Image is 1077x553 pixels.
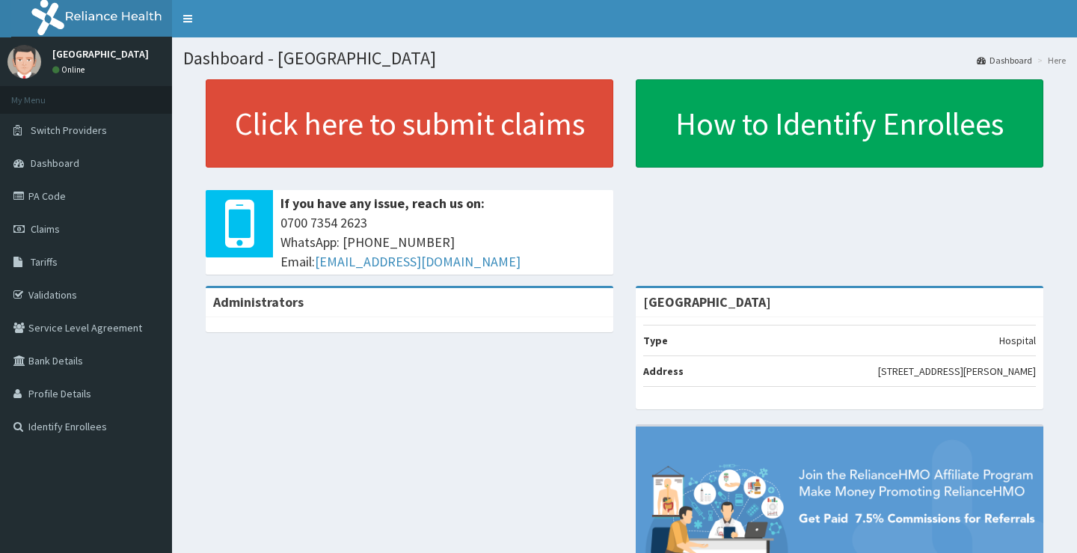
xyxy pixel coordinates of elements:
strong: [GEOGRAPHIC_DATA] [643,293,771,311]
a: Dashboard [977,54,1032,67]
b: Address [643,364,684,378]
img: User Image [7,45,41,79]
li: Here [1034,54,1066,67]
a: Click here to submit claims [206,79,613,168]
a: [EMAIL_ADDRESS][DOMAIN_NAME] [315,253,521,270]
a: How to Identify Enrollees [636,79,1043,168]
b: If you have any issue, reach us on: [280,195,485,212]
b: Administrators [213,293,304,311]
span: Dashboard [31,156,79,170]
p: Hospital [999,333,1036,348]
p: [GEOGRAPHIC_DATA] [52,49,149,59]
span: Switch Providers [31,123,107,137]
b: Type [643,334,668,347]
span: 0700 7354 2623 WhatsApp: [PHONE_NUMBER] Email: [280,213,606,271]
span: Claims [31,222,60,236]
h1: Dashboard - [GEOGRAPHIC_DATA] [183,49,1066,68]
p: [STREET_ADDRESS][PERSON_NAME] [878,364,1036,379]
span: Tariffs [31,255,58,269]
a: Online [52,64,88,75]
